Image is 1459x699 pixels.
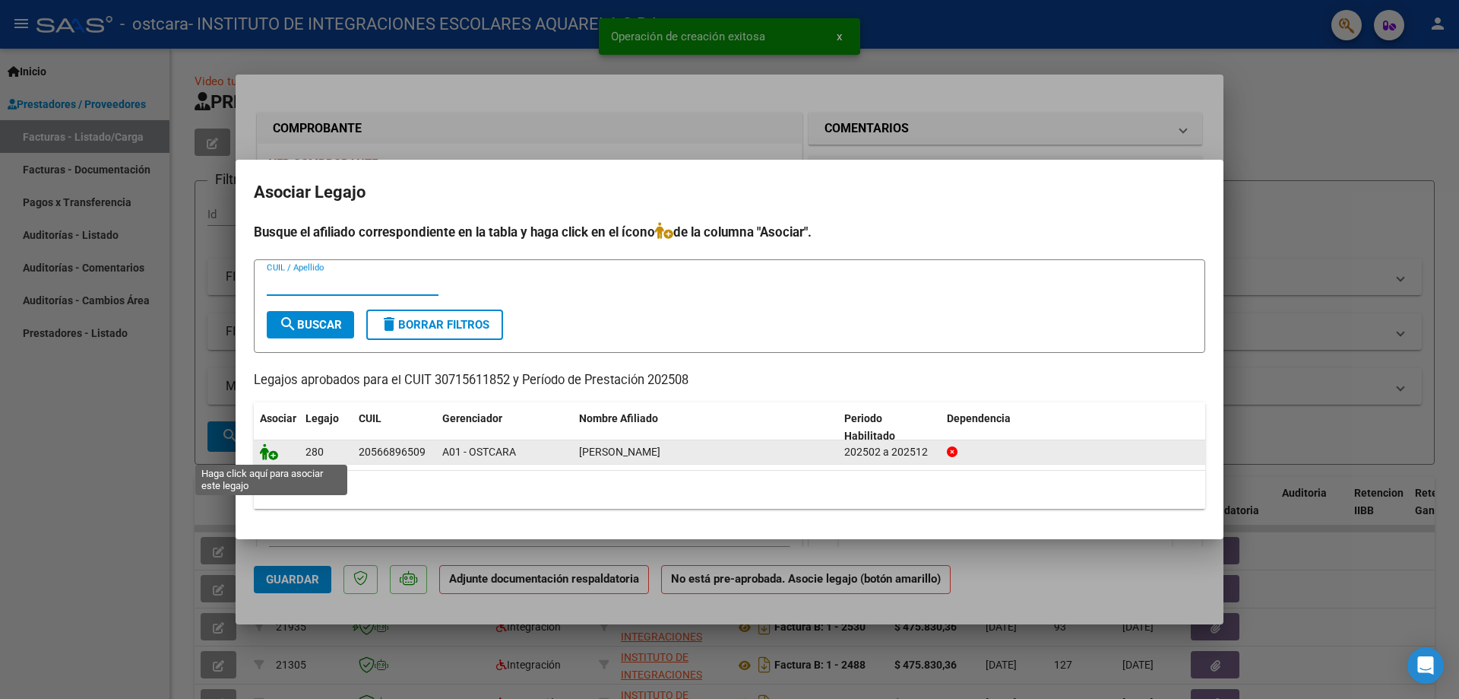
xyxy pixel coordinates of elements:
datatable-header-cell: Legajo [299,402,353,453]
span: A01 - OSTCARA [442,446,516,458]
h2: Asociar Legajo [254,178,1205,207]
div: 202502 a 202512 [844,443,935,461]
datatable-header-cell: Asociar [254,402,299,453]
mat-icon: search [279,315,297,333]
span: Legajo [305,412,339,424]
div: Open Intercom Messenger [1407,647,1444,684]
span: Buscar [279,318,342,332]
datatable-header-cell: CUIL [353,402,436,453]
div: 1 registros [254,471,1205,509]
datatable-header-cell: Gerenciador [436,402,573,453]
p: Legajos aprobados para el CUIT 30715611852 y Período de Prestación 202508 [254,371,1205,390]
button: Buscar [267,311,354,338]
mat-icon: delete [380,315,398,333]
h4: Busque el afiliado correspondiente en la tabla y haga click en el ícono de la columna "Asociar". [254,222,1205,242]
span: Gerenciador [442,412,502,424]
span: 280 [305,446,324,458]
span: Borrar Filtros [380,318,489,332]
span: Nombre Afiliado [579,412,658,424]
span: CUIL [359,412,381,424]
div: 20566896509 [359,443,426,461]
span: Asociar [260,412,296,424]
datatable-header-cell: Dependencia [941,402,1206,453]
datatable-header-cell: Nombre Afiliado [573,402,838,453]
span: PALACIOS DOMINIC LIAM [579,446,660,458]
span: Periodo Habilitado [844,412,895,442]
datatable-header-cell: Periodo Habilitado [838,402,941,453]
button: Borrar Filtros [366,310,503,340]
span: Dependencia [947,412,1011,424]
